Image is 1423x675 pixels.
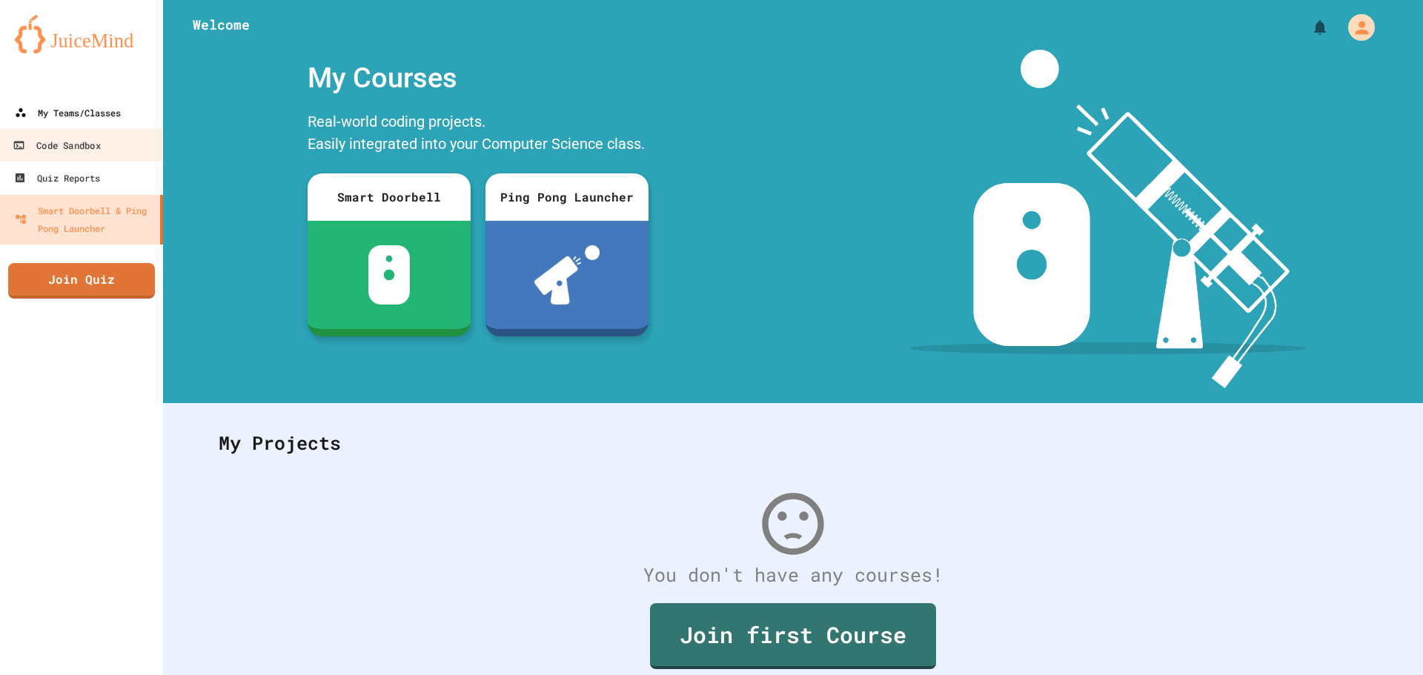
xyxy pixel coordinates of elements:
div: My Courses [300,50,656,107]
div: Smart Doorbell [308,173,471,221]
div: My Projects [204,414,1382,472]
img: logo-orange.svg [15,15,148,53]
div: You don't have any courses! [204,561,1382,589]
img: sdb-white.svg [368,245,411,305]
div: Real-world coding projects. Easily integrated into your Computer Science class. [300,107,656,162]
a: Join Quiz [8,263,155,299]
div: Code Sandbox [13,136,100,155]
div: Ping Pong Launcher [485,173,649,221]
div: Smart Doorbell & Ping Pong Launcher [15,202,154,237]
img: banner-image-my-projects.png [909,50,1307,388]
div: My Teams/Classes [15,104,121,122]
img: ppl-with-ball.png [534,245,600,305]
div: Quiz Reports [14,169,100,187]
div: My Account [1333,10,1379,44]
div: My Notifications [1284,15,1333,40]
a: Join first Course [650,603,936,669]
